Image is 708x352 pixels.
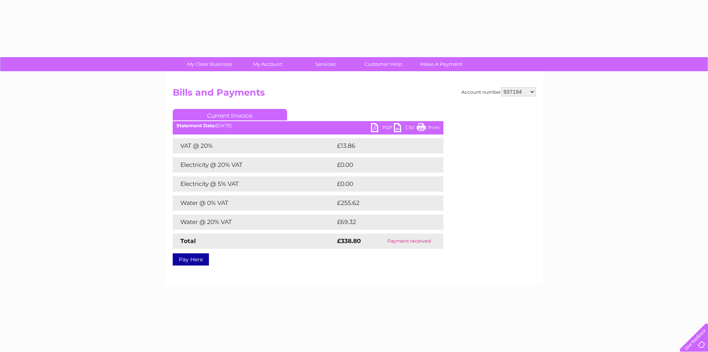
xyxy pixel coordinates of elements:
td: Water @ 20% VAT [173,214,335,230]
td: Water @ 0% VAT [173,195,335,211]
strong: £338.80 [337,237,361,245]
td: £0.00 [335,176,426,192]
a: Pay Here [173,253,209,266]
td: Payment received [375,234,443,249]
strong: Total [180,237,196,245]
a: PDF [371,123,394,134]
div: [DATE] [173,123,443,128]
td: £69.32 [335,214,428,230]
a: Services [294,57,357,71]
td: £255.62 [335,195,430,211]
td: £13.86 [335,138,427,154]
a: My Clear Business [178,57,241,71]
h2: Bills and Payments [173,87,536,102]
a: Make A Payment [410,57,473,71]
div: Account number [461,87,536,96]
td: £0.00 [335,157,426,173]
a: Customer Help [352,57,415,71]
td: Electricity @ 5% VAT [173,176,335,192]
b: Statement Date: [177,123,216,128]
td: Electricity @ 20% VAT [173,157,335,173]
a: Print [417,123,440,134]
a: CSV [394,123,417,134]
a: Current Invoice [173,109,287,120]
td: VAT @ 20% [173,138,335,154]
a: My Account [236,57,299,71]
